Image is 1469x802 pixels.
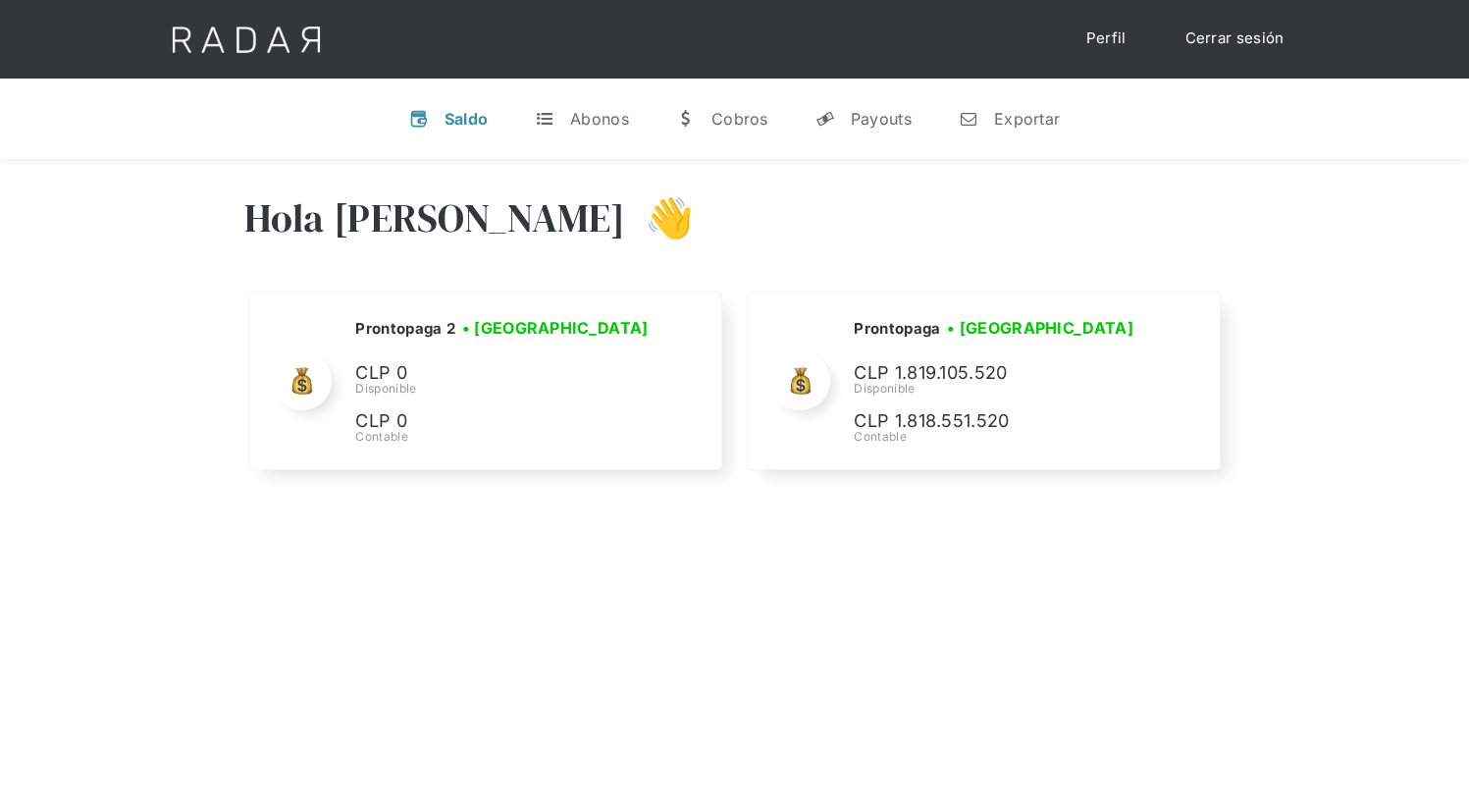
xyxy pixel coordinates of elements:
div: Contable [355,428,655,446]
div: Contable [854,428,1148,446]
h2: Prontopaga [854,319,940,339]
h3: 👋 [625,193,694,242]
div: w [676,109,696,129]
h3: Hola [PERSON_NAME] [244,193,625,242]
div: Disponible [355,380,655,398]
h3: • [GEOGRAPHIC_DATA] [947,316,1133,340]
a: Perfil [1067,20,1146,58]
div: Disponible [854,380,1148,398]
div: Exportar [994,109,1060,129]
div: Abonos [570,109,629,129]
div: v [409,109,429,129]
p: CLP 1.818.551.520 [854,407,1148,436]
div: t [535,109,554,129]
div: Payouts [851,109,912,129]
div: n [959,109,978,129]
h3: • [GEOGRAPHIC_DATA] [462,316,649,340]
div: y [815,109,835,129]
p: CLP 1.819.105.520 [854,359,1148,388]
p: CLP 0 [355,407,650,436]
h2: Prontopaga 2 [355,319,455,339]
p: CLP 0 [355,359,650,388]
div: Saldo [445,109,489,129]
div: Cobros [711,109,768,129]
a: Cerrar sesión [1166,20,1304,58]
